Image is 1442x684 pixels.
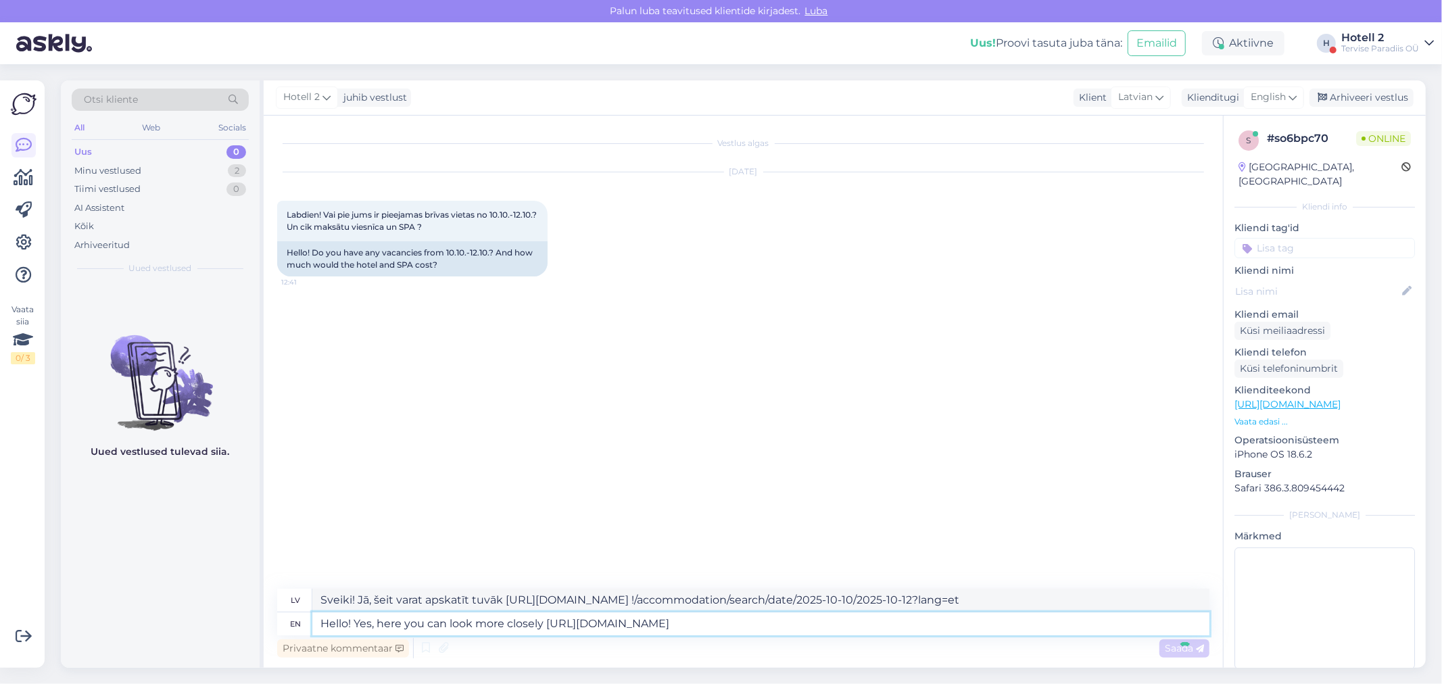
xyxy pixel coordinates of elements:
div: Minu vestlused [74,164,141,178]
div: AI Assistent [74,201,124,215]
div: Vaata siia [11,303,35,364]
p: Vaata edasi ... [1234,416,1415,428]
img: Askly Logo [11,91,37,117]
div: Kliendi info [1234,201,1415,213]
div: Kõik [74,220,94,233]
div: 0 [226,145,246,159]
div: [DATE] [277,166,1209,178]
input: Lisa tag [1234,238,1415,258]
input: Lisa nimi [1235,284,1399,299]
span: Uued vestlused [129,262,192,274]
div: Aktiivne [1202,31,1284,55]
span: Online [1356,131,1411,146]
span: English [1251,90,1286,105]
div: Web [140,119,164,137]
a: Hotell 2Tervise Paradiis OÜ [1341,32,1434,54]
span: Otsi kliente [84,93,138,107]
div: Vestlus algas [277,137,1209,149]
div: 0 / 3 [11,352,35,364]
div: Arhiveeritud [74,239,130,252]
a: [URL][DOMAIN_NAME] [1234,398,1341,410]
div: H [1317,34,1336,53]
p: Brauser [1234,467,1415,481]
div: Proovi tasuta juba täna: [970,35,1122,51]
div: juhib vestlust [338,91,407,105]
span: 12:41 [281,277,332,287]
p: iPhone OS 18.6.2 [1234,447,1415,462]
div: 0 [226,182,246,196]
div: # so6bpc70 [1267,130,1356,147]
button: Emailid [1128,30,1186,56]
p: Märkmed [1234,529,1415,543]
p: Kliendi telefon [1234,345,1415,360]
div: Arhiveeri vestlus [1309,89,1414,107]
span: Hotell 2 [283,90,320,105]
div: Hotell 2 [1341,32,1419,43]
div: Küsi meiliaadressi [1234,322,1330,340]
div: Uus [74,145,92,159]
p: Kliendi nimi [1234,264,1415,278]
div: Socials [216,119,249,137]
div: Küsi telefoninumbrit [1234,360,1343,378]
div: [PERSON_NAME] [1234,509,1415,521]
p: Klienditeekond [1234,383,1415,397]
div: Hello! Do you have any vacancies from 10.10.-12.10.? ​​And how much would the hotel and SPA cost? [277,241,548,276]
div: Tiimi vestlused [74,182,141,196]
div: Klienditugi [1182,91,1239,105]
span: Latvian [1118,90,1153,105]
div: Tervise Paradiis OÜ [1341,43,1419,54]
p: Uued vestlused tulevad siia. [91,445,230,459]
div: [GEOGRAPHIC_DATA], [GEOGRAPHIC_DATA] [1239,160,1401,189]
p: Kliendi email [1234,308,1415,322]
div: Klient [1074,91,1107,105]
span: s [1247,135,1251,145]
img: No chats [61,311,260,433]
p: Kliendi tag'id [1234,221,1415,235]
div: 2 [228,164,246,178]
p: Operatsioonisüsteem [1234,433,1415,447]
div: All [72,119,87,137]
span: Luba [801,5,832,17]
span: Labdien! Vai pie jums ir pieejamas brīvas vietas no 10.10.-12.10.? Un cik maksātu viesnīca un SPA ? [287,210,539,232]
p: Safari 386.3.809454442 [1234,481,1415,495]
b: Uus! [970,36,996,49]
